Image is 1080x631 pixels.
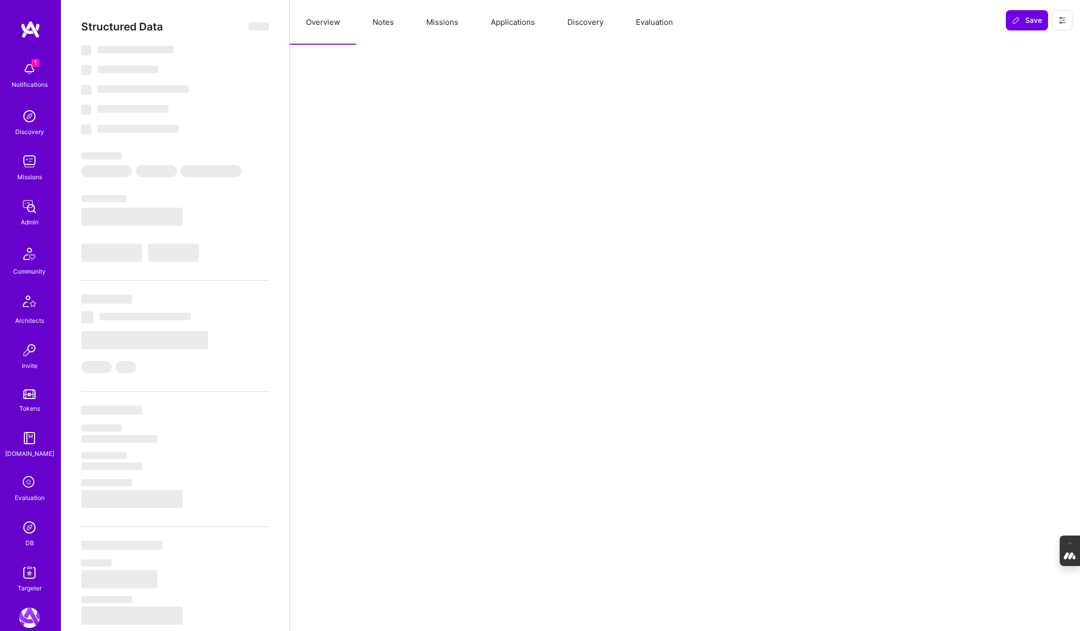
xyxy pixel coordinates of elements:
img: tokens [23,389,36,399]
span: ‌ [81,294,132,304]
span: ‌ [99,313,191,320]
span: ‌ [97,85,189,93]
img: logo [20,20,41,39]
div: Missions [17,172,42,182]
div: Architects [15,315,44,326]
div: DB [25,538,34,548]
span: ‌ [136,165,177,177]
img: A.Team: Leading A.Team's Marketing & DemandGen [19,608,40,628]
span: ‌ [81,596,132,603]
span: ‌ [81,165,132,177]
span: ‌ [81,406,142,415]
div: Invite [22,360,38,371]
i: icon SelectionTeam [20,473,39,492]
span: ‌ [81,462,142,470]
div: Notifications [12,79,48,90]
img: Invite [19,340,40,360]
span: ‌ [81,105,91,115]
span: ‌ [81,424,122,431]
span: ‌ [81,541,162,550]
span: ‌ [97,105,168,113]
span: ‌ [97,125,179,132]
span: ‌ [81,195,127,202]
img: guide book [19,428,40,448]
span: ‌ [81,435,157,443]
span: ‌ [81,152,122,159]
span: ‌ [81,479,132,486]
span: ‌ [81,452,127,459]
button: Save [1006,10,1048,30]
span: ‌ [97,65,158,73]
span: ‌ [97,46,174,53]
img: teamwork [19,151,40,172]
span: ‌ [116,361,136,373]
img: bell [19,59,40,79]
div: Discovery [15,126,44,137]
div: Evaluation [15,492,45,503]
div: Admin [21,217,39,227]
span: ‌ [81,331,208,349]
span: Structured Data [81,20,163,33]
span: 1 [31,59,40,67]
div: Targeter [18,583,42,593]
span: ‌ [81,559,112,567]
span: Save [1012,15,1042,25]
a: A.Team: Leading A.Team's Marketing & DemandGen [17,608,42,628]
span: ‌ [81,244,142,262]
span: ‌ [81,65,91,75]
span: ‌ [81,570,157,588]
img: Architects [17,291,42,315]
img: Community [17,242,42,266]
img: Admin Search [19,517,40,538]
span: ‌ [81,45,91,55]
span: ‌ [249,22,269,30]
span: ‌ [81,208,183,226]
img: discovery [19,106,40,126]
div: [DOMAIN_NAME] [5,448,54,459]
span: ‌ [181,165,242,177]
span: ‌ [81,311,93,323]
img: admin teamwork [19,196,40,217]
span: ‌ [148,244,199,262]
span: ‌ [81,124,91,135]
span: ‌ [81,85,91,95]
div: Tokens [19,403,40,414]
div: Community [13,266,46,277]
img: Skill Targeter [19,562,40,583]
span: ‌ [81,361,112,373]
span: ‌ [81,607,183,625]
span: ‌ [81,490,183,508]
